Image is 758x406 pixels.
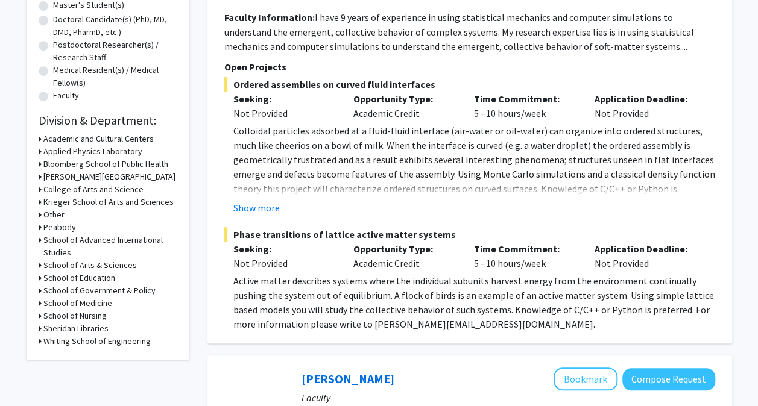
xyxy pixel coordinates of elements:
[465,242,586,270] div: 5 - 10 hours/week
[43,208,65,221] h3: Other
[43,310,107,322] h3: School of Nursing
[586,242,706,270] div: Not Provided
[353,92,456,106] p: Opportunity Type:
[39,113,177,128] h2: Division & Department:
[474,92,576,106] p: Time Commitment:
[43,183,144,196] h3: College of Arts and Science
[9,352,51,397] iframe: Chat
[43,196,174,208] h3: Krieger School of Arts and Sciences
[43,158,168,170] h3: Bloomberg School of Public Health
[43,272,115,284] h3: School of Education
[622,368,715,390] button: Compose Request to Ishan Barman
[43,133,154,145] h3: Academic and Cultural Centers
[53,39,177,64] label: Postdoctoral Researcher(s) / Research Staff
[554,367,617,390] button: Add Ishan Barman to Bookmarks
[43,322,109,335] h3: Sheridan Libraries
[595,92,697,106] p: Application Deadline:
[353,242,456,256] p: Opportunity Type:
[302,390,715,405] p: Faculty
[344,92,465,120] div: Academic Credit
[233,242,336,256] p: Seeking:
[224,60,715,74] p: Open Projects
[233,106,336,120] div: Not Provided
[595,242,697,256] p: Application Deadline:
[43,297,112,310] h3: School of Medicine
[224,227,715,242] span: Phase transitions of lattice active matter systems
[43,259,137,272] h3: School of Arts & Sciences
[233,201,280,215] button: Show more
[43,145,142,158] h3: Applied Physics Laboratory
[474,242,576,256] p: Time Commitment:
[43,221,76,234] h3: Peabody
[224,11,694,52] fg-read-more: I have 9 years of experience in using statistical mechanics and computer simulations to understan...
[43,335,151,348] h3: Whiting School of Engineering
[344,242,465,270] div: Academic Credit
[233,273,715,331] p: Active matter describes systems where the individual subunits harvest energy from the environment...
[302,371,394,386] a: [PERSON_NAME]
[53,89,79,102] label: Faculty
[233,256,336,270] div: Not Provided
[233,92,336,106] p: Seeking:
[53,64,177,89] label: Medical Resident(s) / Medical Fellow(s)
[586,92,706,120] div: Not Provided
[53,13,177,39] label: Doctoral Candidate(s) (PhD, MD, DMD, PharmD, etc.)
[224,77,715,92] span: Ordered assemblies on curved fluid interfaces
[465,92,586,120] div: 5 - 10 hours/week
[43,170,175,183] h3: [PERSON_NAME][GEOGRAPHIC_DATA]
[233,123,715,210] p: Colloidal particles adsorbed at a fluid-fluid interface (air-water or oil-water) can organize int...
[224,11,315,23] b: Faculty Information:
[43,234,177,259] h3: School of Advanced International Studies
[43,284,156,297] h3: School of Government & Policy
